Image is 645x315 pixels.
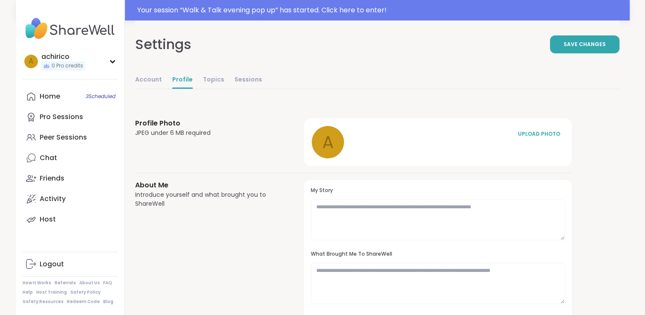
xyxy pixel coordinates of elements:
a: Friends [23,168,118,189]
div: Settings [135,34,191,55]
div: Friends [40,174,64,183]
span: 0 Pro credits [52,62,83,70]
a: Sessions [234,72,262,89]
div: Your session “ Walk & Talk evening pop up ” has started. Click here to enter! [137,5,625,15]
a: Host [23,209,118,230]
a: Profile [172,72,193,89]
a: FAQ [103,280,112,286]
a: Host Training [36,289,67,295]
img: ShareWell Nav Logo [23,14,118,44]
a: Activity [23,189,118,209]
a: Logout [23,254,118,274]
div: Logout [40,260,64,269]
div: Host [40,215,56,224]
a: About Us [79,280,100,286]
a: Home3Scheduled [23,86,118,107]
div: Home [40,92,60,101]
div: UPLOAD PHOTO [518,130,561,138]
a: Safety Resources [23,299,64,305]
a: Safety Policy [70,289,101,295]
a: Help [23,289,33,295]
a: Redeem Code [67,299,100,305]
a: Account [135,72,162,89]
h3: My Story [311,187,564,194]
a: Peer Sessions [23,127,118,148]
span: a [29,56,33,67]
h3: Profile Photo [135,118,284,128]
div: achirico [41,52,85,61]
div: Activity [40,194,66,204]
a: Blog [103,299,113,305]
span: 3 Scheduled [86,93,116,100]
a: Chat [23,148,118,168]
a: Topics [203,72,224,89]
div: Peer Sessions [40,133,87,142]
div: JPEG under 6 MB required [135,128,284,137]
a: Referrals [55,280,76,286]
a: How It Works [23,280,51,286]
div: Pro Sessions [40,112,83,122]
div: Introduce yourself and what brought you to ShareWell [135,190,284,208]
h3: About Me [135,180,284,190]
div: Chat [40,153,57,163]
button: UPLOAD PHOTO [514,125,565,143]
button: Save Changes [550,35,619,53]
h3: What Brought Me To ShareWell [311,251,564,258]
a: Pro Sessions [23,107,118,127]
span: Save Changes [564,41,606,48]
